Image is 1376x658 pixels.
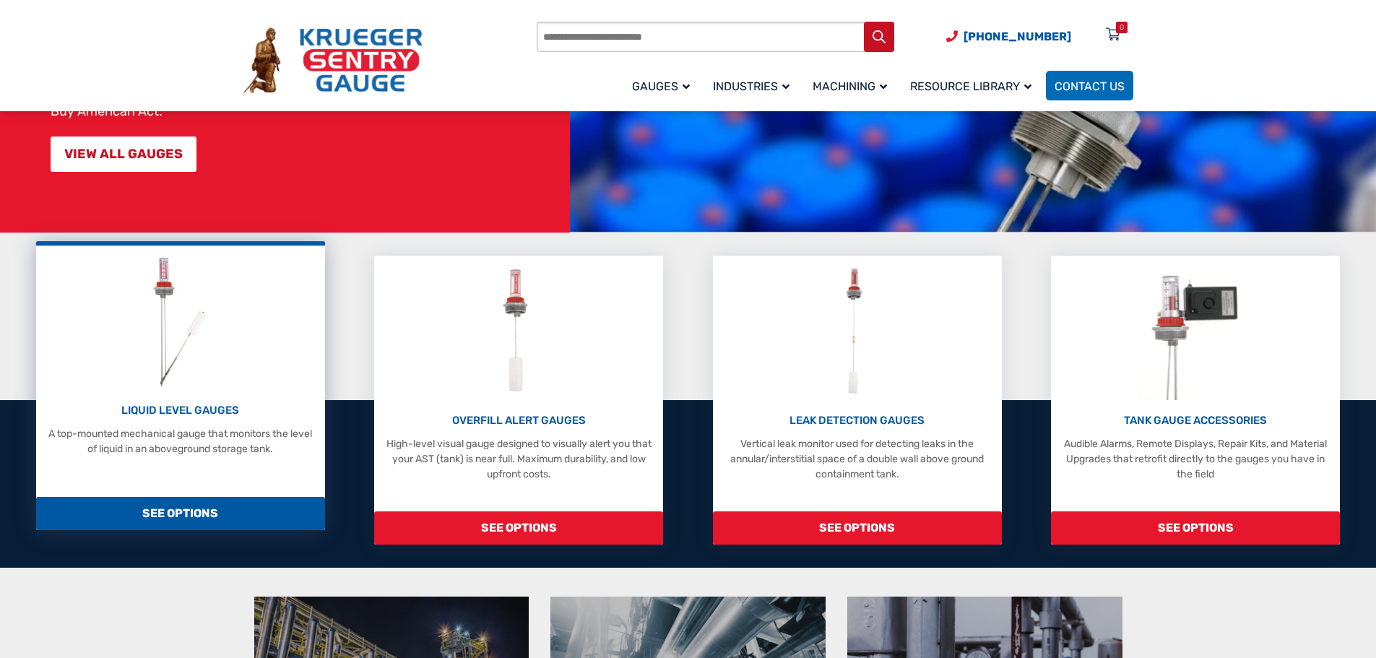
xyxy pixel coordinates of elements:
[1046,71,1133,100] a: Contact Us
[910,79,1031,93] span: Resource Library
[713,256,1002,545] a: Leak Detection Gauges LEAK DETECTION GAUGES Vertical leak monitor used for detecting leaks in the...
[142,253,218,390] img: Liquid Level Gauges
[51,137,196,172] a: VIEW ALL GAUGES
[813,79,887,93] span: Machining
[623,69,704,103] a: Gauges
[51,32,563,118] p: At [PERSON_NAME] Sentry Gauge, for over 75 years we have manufactured over three million liquid-l...
[36,241,325,530] a: Liquid Level Gauges LIQUID LEVEL GAUGES A top-mounted mechanical gauge that monitors the level of...
[36,497,325,530] span: SEE OPTIONS
[713,79,789,93] span: Industries
[632,79,690,93] span: Gauges
[43,402,318,419] p: LIQUID LEVEL GAUGES
[243,27,423,94] img: Krueger Sentry Gauge
[720,436,995,482] p: Vertical leak monitor used for detecting leaks in the annular/interstitial space of a double wall...
[381,436,656,482] p: High-level visual gauge designed to visually alert you that your AST (tank) is near full. Maximum...
[487,263,551,400] img: Overfill Alert Gauges
[1138,263,1254,400] img: Tank Gauge Accessories
[804,69,901,103] a: Machining
[964,30,1071,43] span: [PHONE_NUMBER]
[720,412,995,429] p: LEAK DETECTION GAUGES
[1058,412,1333,429] p: TANK GAUGE ACCESSORIES
[1051,256,1340,545] a: Tank Gauge Accessories TANK GAUGE ACCESSORIES Audible Alarms, Remote Displays, Repair Kits, and M...
[1051,511,1340,545] span: SEE OPTIONS
[43,426,318,456] p: A top-mounted mechanical gauge that monitors the level of liquid in an aboveground storage tank.
[713,511,1002,545] span: SEE OPTIONS
[946,27,1071,46] a: Phone Number (920) 434-8860
[901,69,1046,103] a: Resource Library
[1120,22,1124,33] div: 0
[704,69,804,103] a: Industries
[374,511,663,545] span: SEE OPTIONS
[1058,436,1333,482] p: Audible Alarms, Remote Displays, Repair Kits, and Material Upgrades that retrofit directly to the...
[374,256,663,545] a: Overfill Alert Gauges OVERFILL ALERT GAUGES High-level visual gauge designed to visually alert yo...
[381,412,656,429] p: OVERFILL ALERT GAUGES
[1055,79,1125,93] span: Contact Us
[828,263,886,400] img: Leak Detection Gauges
